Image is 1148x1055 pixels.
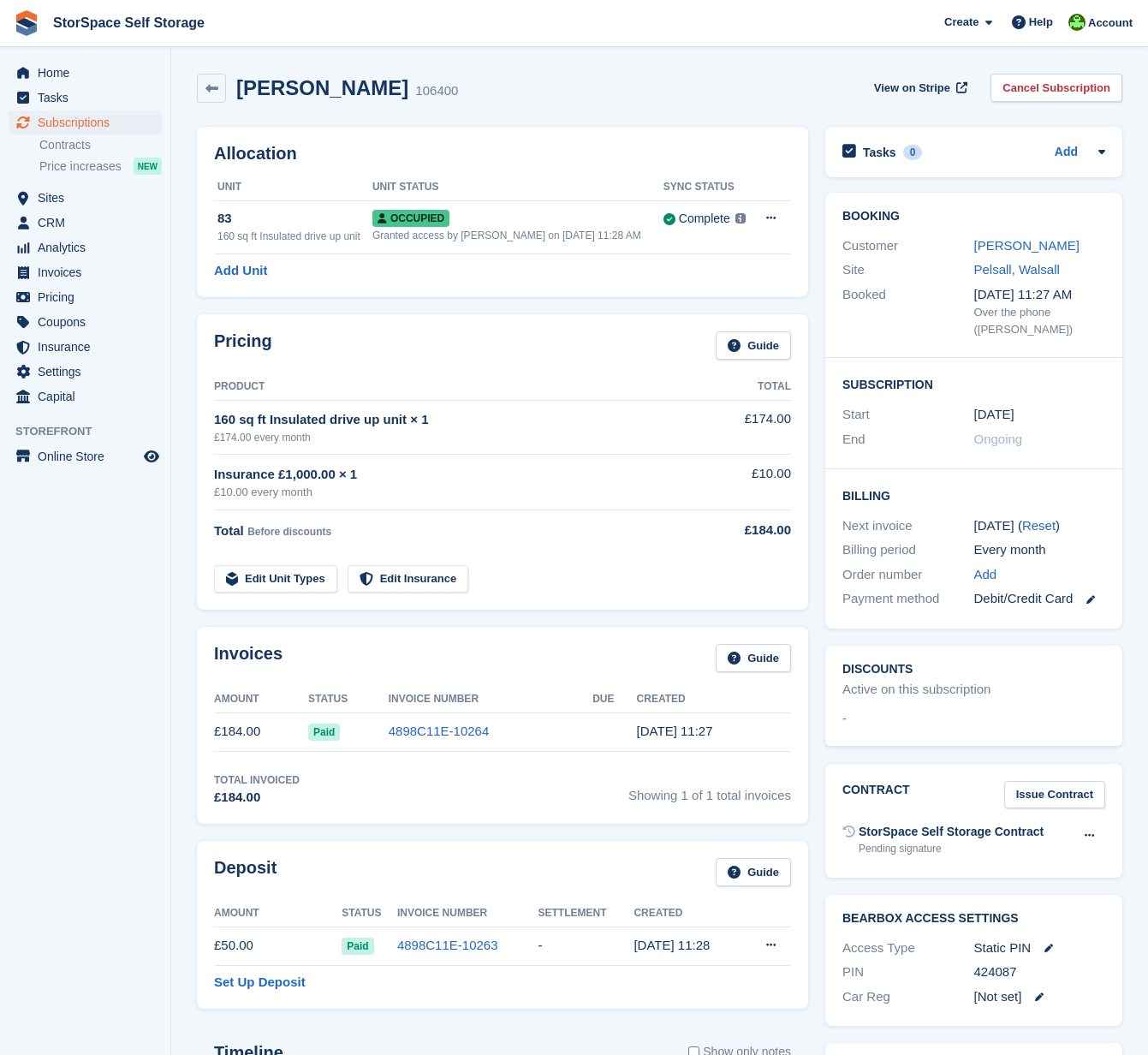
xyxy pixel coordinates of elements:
[9,260,162,284] a: menu
[214,712,308,751] td: £184.00
[842,486,1105,504] h2: Billing
[628,772,791,808] span: Showing 1 of 1 total invoices
[389,686,593,713] th: Invoice Number
[974,238,1080,253] a: [PERSON_NAME]
[842,781,910,809] h2: Contract
[247,526,331,538] span: Before discounts
[9,186,162,210] a: menu
[735,213,746,224] img: icon-info-grey-7440780725fd019a000dd9b08b2336e03edf1995a4989e88bcd33f0948082b44.svg
[637,686,791,713] th: Created
[859,823,1044,841] div: StorSpace Self Storage Contract
[214,644,283,672] h2: Invoices
[217,229,372,244] div: 160 sq ft Insulated drive up unit
[9,444,162,468] a: menu
[702,373,791,401] th: Total
[633,900,740,927] th: Created
[9,110,162,134] a: menu
[397,938,498,952] a: 4898C11E-10263
[944,14,978,31] span: Create
[9,310,162,334] a: menu
[46,9,211,37] a: StorSpace Self Storage
[842,987,974,1007] div: Car Reg
[974,285,1106,305] div: [DATE] 11:27 AM
[974,432,1023,446] span: Ongoing
[867,74,971,102] a: View on Stripe
[1004,781,1105,809] a: Issue Contract
[415,81,458,101] div: 106400
[974,405,1014,425] time: 2025-09-04 00:00:00 UTC
[842,516,974,536] div: Next invoice
[214,686,308,713] th: Amount
[214,565,337,593] a: Edit Unit Types
[9,61,162,85] a: menu
[308,724,340,741] span: Paid
[38,186,140,210] span: Sites
[842,375,1105,392] h2: Subscription
[214,174,372,201] th: Unit
[974,565,997,585] a: Add
[214,788,300,808] div: £184.00
[842,405,974,425] div: Start
[214,430,702,445] div: £174.00 every month
[38,110,140,134] span: Subscriptions
[716,858,791,886] a: Guide
[842,589,974,609] div: Payment method
[702,455,791,510] td: £10.00
[38,384,140,408] span: Capital
[214,261,267,281] a: Add Unit
[214,973,306,992] a: Set Up Deposit
[859,841,1044,856] div: Pending signature
[842,963,974,982] div: PIN
[38,211,140,235] span: CRM
[214,144,791,164] h2: Allocation
[214,858,277,886] h2: Deposit
[842,709,847,729] span: -
[702,521,791,540] div: £184.00
[217,209,372,229] div: 83
[974,540,1106,560] div: Every month
[39,137,162,153] a: Contracts
[702,400,791,454] td: £174.00
[9,285,162,309] a: menu
[842,663,1105,677] h2: Discounts
[1022,518,1056,533] a: Reset
[389,724,490,738] a: 4898C11E-10264
[903,145,923,160] div: 0
[842,540,974,560] div: Billing period
[372,174,663,201] th: Unit Status
[842,285,974,338] div: Booked
[214,465,702,485] div: Insurance £1,000.00 × 1
[9,384,162,408] a: menu
[716,331,791,360] a: Guide
[38,310,140,334] span: Coupons
[38,444,140,468] span: Online Store
[342,938,373,955] span: Paid
[842,939,974,958] div: Access Type
[974,939,1106,958] div: Static PIN
[342,900,397,927] th: Status
[842,260,974,280] div: Site
[38,285,140,309] span: Pricing
[308,686,389,713] th: Status
[9,360,162,384] a: menu
[842,210,1105,224] h2: Booking
[1068,14,1086,31] img: Jon Pace
[214,523,244,538] span: Total
[842,430,974,450] div: End
[141,446,162,467] a: Preview store
[842,912,1105,926] h2: BearBox Access Settings
[974,262,1060,277] a: Pelsall, Walsall
[716,644,791,672] a: Guide
[974,589,1106,609] div: Debit/Credit Card
[134,158,162,175] div: NEW
[974,987,1106,1007] div: [Not set]
[1029,14,1053,31] span: Help
[214,484,702,501] div: £10.00 every month
[874,80,950,97] span: View on Stripe
[39,158,122,175] span: Price increases
[372,210,449,227] span: Occupied
[372,228,663,243] div: Granted access by [PERSON_NAME] on [DATE] 11:28 AM
[974,516,1106,536] div: [DATE] ( )
[9,335,162,359] a: menu
[633,938,710,952] time: 2025-09-04 10:28:45 UTC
